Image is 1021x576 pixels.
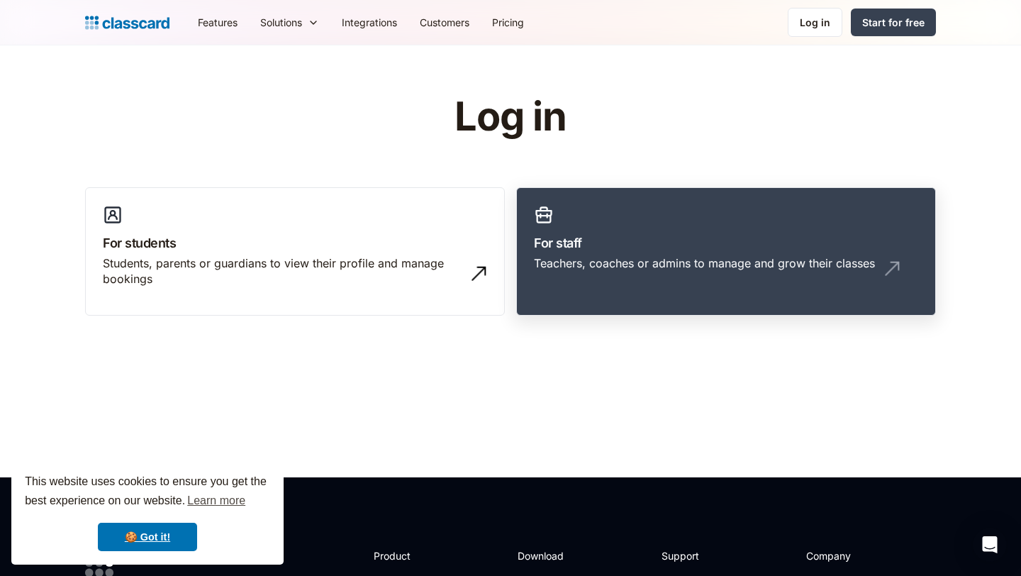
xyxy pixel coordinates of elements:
[800,15,830,30] div: Log in
[862,15,925,30] div: Start for free
[98,523,197,551] a: dismiss cookie message
[103,233,487,253] h3: For students
[85,187,505,316] a: For studentsStudents, parents or guardians to view their profile and manage bookings
[103,255,459,287] div: Students, parents or guardians to view their profile and manage bookings
[286,95,736,139] h1: Log in
[25,473,270,511] span: This website uses cookies to ensure you get the best experience on our website.
[249,6,330,38] div: Solutions
[186,6,249,38] a: Features
[973,528,1007,562] div: Open Intercom Messenger
[806,548,900,563] h2: Company
[516,187,936,316] a: For staffTeachers, coaches or admins to manage and grow their classes
[481,6,535,38] a: Pricing
[185,490,247,511] a: learn more about cookies
[851,9,936,36] a: Start for free
[11,460,284,565] div: cookieconsent
[408,6,481,38] a: Customers
[788,8,842,37] a: Log in
[330,6,408,38] a: Integrations
[534,233,918,253] h3: For staff
[662,548,719,563] h2: Support
[534,255,875,271] div: Teachers, coaches or admins to manage and grow their classes
[374,548,450,563] h2: Product
[518,548,576,563] h2: Download
[85,13,169,33] a: Logo
[260,15,302,30] div: Solutions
